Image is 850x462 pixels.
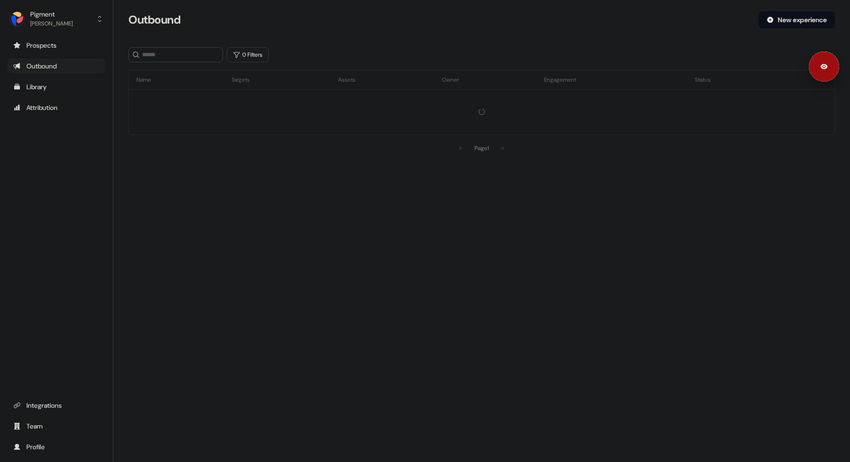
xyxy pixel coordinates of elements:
button: New experience [758,11,835,28]
div: Team [13,421,100,431]
a: Go to team [8,419,105,434]
a: Go to prospects [8,38,105,53]
div: Outbound [13,61,100,71]
a: Go to profile [8,439,105,454]
div: Pigment [30,9,73,19]
div: Attribution [13,103,100,112]
div: Integrations [13,401,100,410]
a: Go to templates [8,79,105,94]
a: Go to attribution [8,100,105,115]
a: Go to outbound experience [8,59,105,74]
h3: Outbound [128,13,180,27]
a: Go to integrations [8,398,105,413]
div: Library [13,82,100,92]
div: [PERSON_NAME] [30,19,73,28]
button: 0 Filters [227,47,269,62]
div: Prospects [13,41,100,50]
button: Pigment[PERSON_NAME] [8,8,105,30]
div: Profile [13,442,100,452]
